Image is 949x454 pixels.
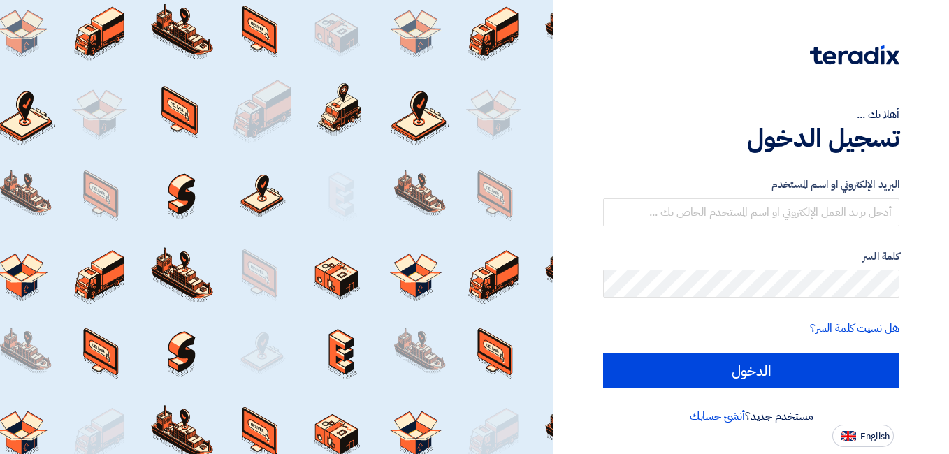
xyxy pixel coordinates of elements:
label: البريد الإلكتروني او اسم المستخدم [603,177,899,193]
button: English [832,425,894,447]
input: الدخول [603,353,899,388]
input: أدخل بريد العمل الإلكتروني او اسم المستخدم الخاص بك ... [603,198,899,226]
h1: تسجيل الدخول [603,123,899,154]
div: مستخدم جديد؟ [603,408,899,425]
img: en-US.png [841,431,856,441]
img: Teradix logo [810,45,899,65]
label: كلمة السر [603,249,899,265]
div: أهلا بك ... [603,106,899,123]
span: English [860,432,890,441]
a: هل نسيت كلمة السر؟ [810,320,899,337]
a: أنشئ حسابك [690,408,745,425]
